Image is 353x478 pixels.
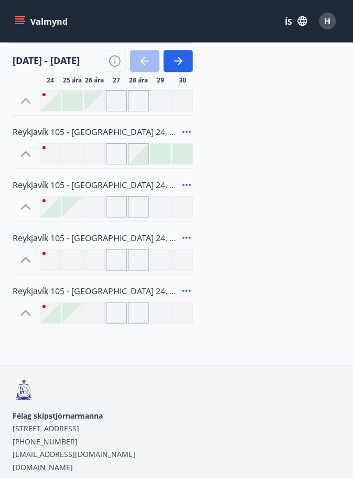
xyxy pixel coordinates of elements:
[157,76,164,85] font: 29
[13,437,78,447] font: [PHONE_NUMBER]
[13,285,184,297] font: Reykjavík 105 - [GEOGRAPHIC_DATA] 24, 413
[13,179,184,191] font: Reykjavík 105 - [GEOGRAPHIC_DATA] 24, 313
[30,16,68,27] font: Valmynd
[13,463,73,473] a: [DOMAIN_NAME]
[280,11,313,31] button: ÍS
[13,126,184,138] font: Reykjavík 105 - [GEOGRAPHIC_DATA] 24, 212
[13,12,72,30] button: matseðill
[113,76,120,85] font: 27
[285,16,293,27] font: ÍS
[315,8,340,34] button: H
[129,76,148,85] font: 28 ára
[13,424,79,434] font: [STREET_ADDRESS]
[13,232,184,244] font: Reykjavík 105 - [GEOGRAPHIC_DATA] 24, 217
[13,379,35,401] img: 4fX9JWmG4twATeQ1ej6n556Sc8UHidsvxQtc86h8.png
[179,76,186,85] font: 30
[47,76,54,85] font: 24
[325,15,331,27] font: H
[63,76,82,85] font: 25 ára
[13,450,135,460] font: [EMAIL_ADDRESS][DOMAIN_NAME]
[13,411,103,421] font: Félag skipstjórnarmanna
[85,76,104,85] font: 26 ára
[13,54,80,67] font: [DATE] - [DATE]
